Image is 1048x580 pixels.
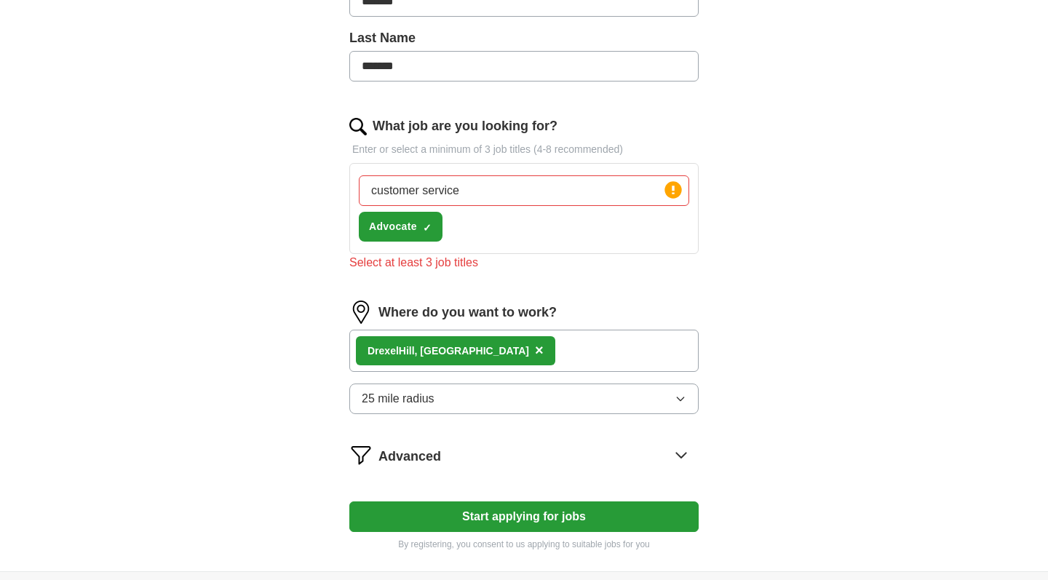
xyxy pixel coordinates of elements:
[368,345,399,357] strong: Drexel
[535,342,544,358] span: ×
[349,28,699,48] label: Last Name
[368,343,529,359] div: Hill, [GEOGRAPHIC_DATA]
[369,219,417,234] span: Advocate
[362,390,434,408] span: 25 mile radius
[378,447,441,466] span: Advanced
[423,222,432,234] span: ✓
[349,118,367,135] img: search.png
[373,116,557,136] label: What job are you looking for?
[349,538,699,551] p: By registering, you consent to us applying to suitable jobs for you
[349,142,699,157] p: Enter or select a minimum of 3 job titles (4-8 recommended)
[359,212,442,242] button: Advocate✓
[359,175,689,206] input: Type a job title and press enter
[535,340,544,362] button: ×
[378,303,557,322] label: Where do you want to work?
[349,443,373,466] img: filter
[349,501,699,532] button: Start applying for jobs
[349,384,699,414] button: 25 mile radius
[349,301,373,324] img: location.png
[349,254,699,271] div: Select at least 3 job titles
